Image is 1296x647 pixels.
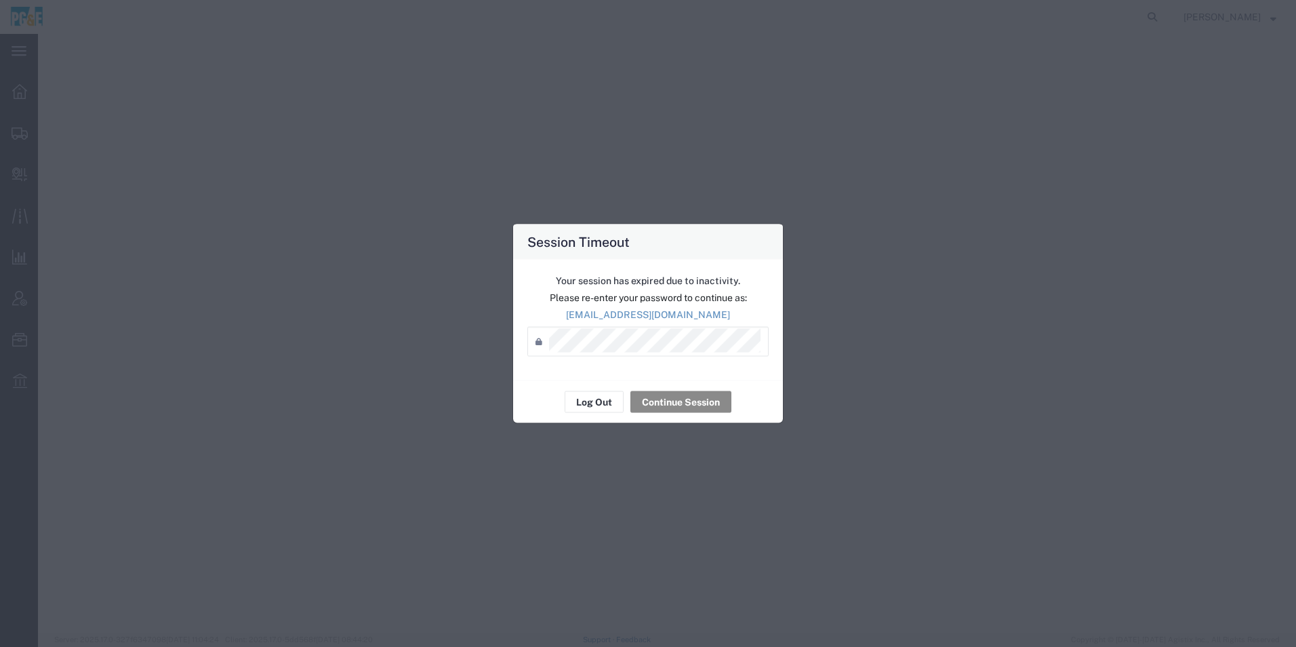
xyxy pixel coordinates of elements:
[565,391,624,413] button: Log Out
[527,308,769,322] p: [EMAIL_ADDRESS][DOMAIN_NAME]
[630,391,731,413] button: Continue Session
[527,291,769,305] p: Please re-enter your password to continue as:
[527,232,630,252] h4: Session Timeout
[527,274,769,288] p: Your session has expired due to inactivity.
